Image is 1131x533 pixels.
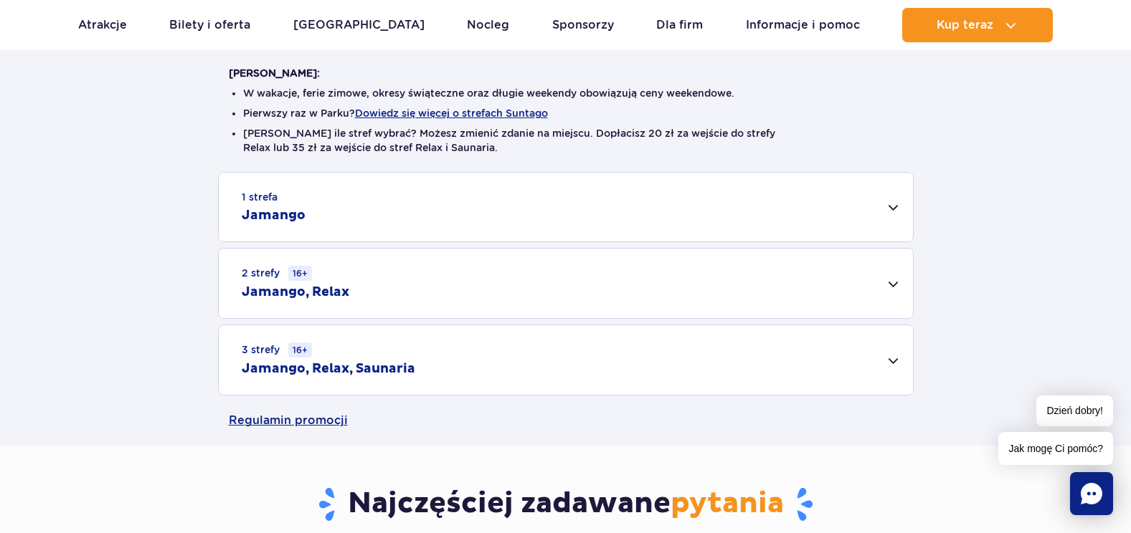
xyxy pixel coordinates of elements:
h3: Najczęściej zadawane [229,486,903,523]
small: 3 strefy [242,342,312,357]
strong: [PERSON_NAME]: [229,67,320,79]
li: [PERSON_NAME] ile stref wybrać? Możesz zmienić zdanie na miejscu. Dopłacisz 20 zł za wejście do s... [243,126,889,155]
a: Bilety i oferta [169,8,250,42]
a: Informacje i pomoc [746,8,860,42]
h2: Jamango, Relax [242,284,349,301]
small: 16+ [288,342,312,357]
a: Regulamin promocji [229,395,903,446]
small: 16+ [288,266,312,281]
span: pytania [671,486,784,522]
button: Dowiedz się więcej o strefach Suntago [355,107,548,119]
span: Kup teraz [937,19,993,32]
h2: Jamango, Relax, Saunaria [242,360,415,378]
div: Chat [1070,472,1113,515]
button: Kup teraz [902,8,1053,42]
a: Sponsorzy [552,8,614,42]
li: Pierwszy raz w Parku? [243,106,889,120]
a: Atrakcje [78,8,127,42]
a: [GEOGRAPHIC_DATA] [293,8,425,42]
a: Nocleg [467,8,509,42]
span: Dzień dobry! [1036,395,1113,426]
small: 2 strefy [242,266,312,281]
h2: Jamango [242,207,306,224]
small: 1 strefa [242,190,278,204]
a: Dla firm [656,8,703,42]
li: W wakacje, ferie zimowe, okresy świąteczne oraz długie weekendy obowiązują ceny weekendowe. [243,86,889,100]
span: Jak mogę Ci pomóc? [998,432,1113,465]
